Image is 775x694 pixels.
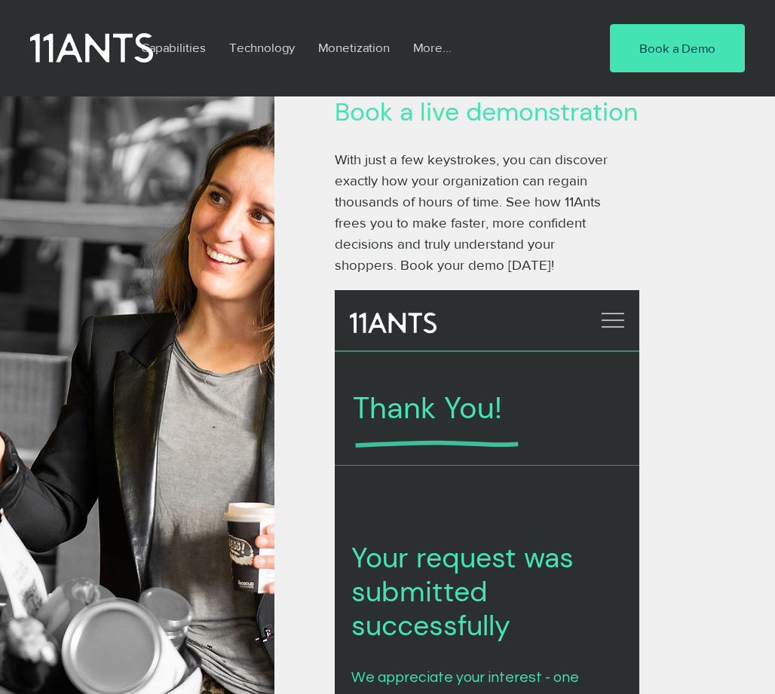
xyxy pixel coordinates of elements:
[42,527,254,596] p: Learn from the experiences of retailers just like you.
[18,104,262,133] p: Thank You!
[406,30,459,65] p: More...
[335,96,715,127] h2: Book a live demonstration
[42,499,262,514] h2: Take a look at our case studies
[267,19,289,41] svg: Open Site Navigation
[307,30,402,65] a: Monetization
[17,376,258,446] h3: We appreciate your interest - one of the 11Ants team will be in touch with you as soon as possible!
[311,30,397,65] p: Monetization
[17,252,258,353] h2: Your request was submitted successfully
[130,30,218,65] a: Capabilities
[84,626,149,642] span: Case Studies
[130,30,564,65] nav: Site
[610,24,745,72] a: Book a Demo
[222,30,302,65] p: Technology
[335,149,620,276] p: With just a few keystrokes, you can discover exactly how your organization can regain thousands o...
[639,39,715,57] span: Book a Demo
[42,613,190,657] a: Case Studies
[133,30,213,65] p: Capabilities
[218,30,307,65] a: Technology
